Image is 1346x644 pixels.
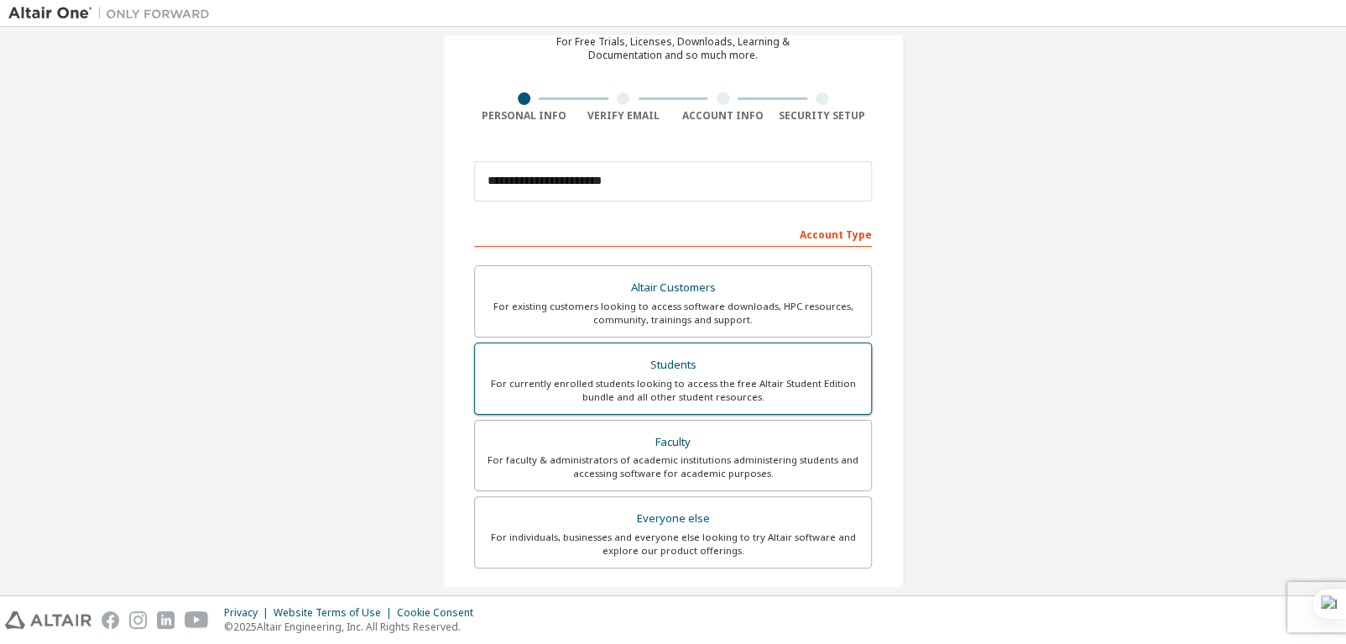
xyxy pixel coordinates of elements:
div: For currently enrolled students looking to access the free Altair Student Edition bundle and all ... [485,377,861,404]
img: instagram.svg [129,611,147,629]
img: Altair One [8,5,218,22]
div: Personal Info [474,109,574,123]
div: For existing customers looking to access software downloads, HPC resources, community, trainings ... [485,300,861,327]
img: facebook.svg [102,611,119,629]
div: Verify Email [574,109,674,123]
img: altair_logo.svg [5,611,91,629]
div: Website Terms of Use [274,606,397,620]
div: For faculty & administrators of academic institutions administering students and accessing softwa... [485,453,861,480]
img: youtube.svg [185,611,209,629]
div: Security Setup [773,109,873,123]
div: Account Info [673,109,773,123]
div: For Free Trials, Licenses, Downloads, Learning & Documentation and so much more. [556,35,790,62]
div: Account Type [474,220,872,247]
div: Altair Customers [485,276,861,300]
div: Cookie Consent [397,606,483,620]
div: Everyone else [485,507,861,531]
div: Privacy [224,606,274,620]
img: linkedin.svg [157,611,175,629]
p: © 2025 Altair Engineering, Inc. All Rights Reserved. [224,620,483,634]
div: For individuals, businesses and everyone else looking to try Altair software and explore our prod... [485,531,861,558]
div: Students [485,353,861,377]
div: Faculty [485,431,861,454]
